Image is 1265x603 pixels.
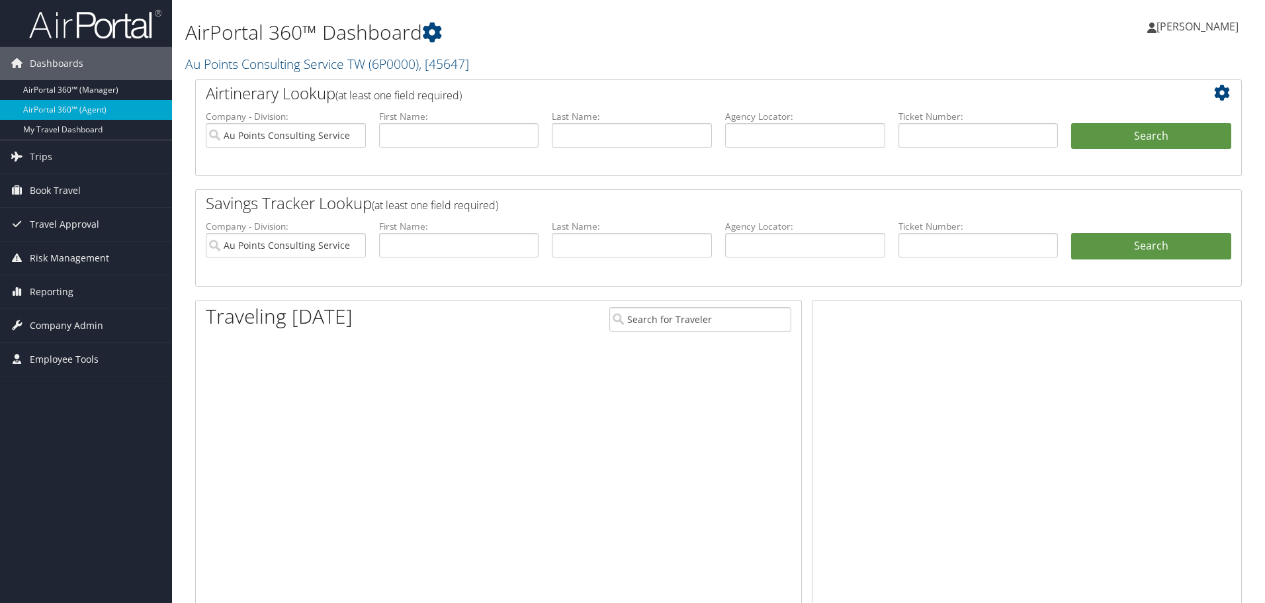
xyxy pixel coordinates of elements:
label: Agency Locator: [725,220,885,233]
h1: Traveling [DATE] [206,302,353,330]
span: (at least one field required) [335,88,462,103]
span: (at least one field required) [372,198,498,212]
label: Agency Locator: [725,110,885,123]
input: search accounts [206,233,366,257]
label: First Name: [379,110,539,123]
span: Dashboards [30,47,83,80]
label: Ticket Number: [898,110,1059,123]
h2: Airtinerary Lookup [206,82,1144,105]
a: Search [1071,233,1231,259]
span: Risk Management [30,242,109,275]
label: Company - Division: [206,220,366,233]
span: Company Admin [30,309,103,342]
a: Au Points Consulting Service TW [185,55,469,73]
label: Last Name: [552,110,712,123]
input: Search for Traveler [609,307,791,332]
span: Book Travel [30,174,81,207]
button: Search [1071,123,1231,150]
span: Trips [30,140,52,173]
h1: AirPortal 360™ Dashboard [185,19,896,46]
a: [PERSON_NAME] [1147,7,1252,46]
span: Travel Approval [30,208,99,241]
span: ( 6P0000 ) [369,55,419,73]
span: [PERSON_NAME] [1156,19,1239,34]
label: Ticket Number: [898,220,1059,233]
h2: Savings Tracker Lookup [206,192,1144,214]
img: airportal-logo.png [29,9,161,40]
label: Last Name: [552,220,712,233]
span: , [ 45647 ] [419,55,469,73]
label: First Name: [379,220,539,233]
label: Company - Division: [206,110,366,123]
span: Reporting [30,275,73,308]
span: Employee Tools [30,343,99,376]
